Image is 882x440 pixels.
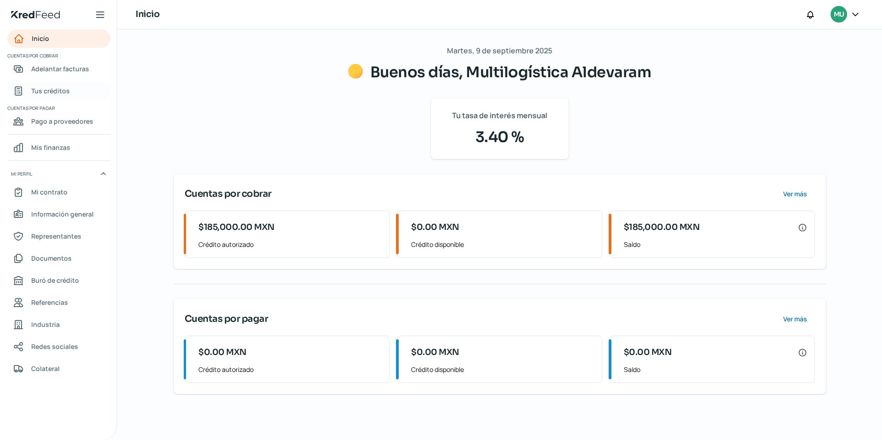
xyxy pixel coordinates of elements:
span: Crédito disponible [411,364,594,375]
span: Martes, 9 de septiembre 2025 [447,44,552,57]
span: Tus créditos [31,85,70,97]
span: Mi contrato [31,186,68,198]
a: Representantes [7,227,111,246]
span: Ver más [783,316,807,322]
span: $0.00 MXN [624,346,672,359]
span: Cuentas por cobrar [185,187,271,201]
span: Buró de crédito [31,274,79,286]
span: Buenos días, Multilogística Aldevaram [370,63,651,81]
span: $0.00 MXN [411,221,459,234]
span: Representantes [31,230,81,242]
h1: Inicio [136,8,159,21]
span: Inicio [32,33,49,44]
a: Referencias [7,293,111,312]
button: Ver más [776,185,815,203]
a: Mis finanzas [7,138,111,157]
span: MU [834,9,844,20]
span: Documentos [31,252,72,264]
span: Crédito autorizado [198,239,382,250]
span: $185,000.00 MXN [624,221,700,234]
a: Inicio [7,29,111,48]
span: Industria [31,319,60,330]
span: Adelantar facturas [31,63,89,74]
span: Cuentas por pagar [185,312,268,326]
span: 3.40 % [442,126,558,148]
a: Redes sociales [7,337,111,356]
a: Industria [7,315,111,334]
img: Saludos [348,64,363,79]
span: Crédito autorizado [198,364,382,375]
span: Cuentas por cobrar [7,51,109,60]
a: Buró de crédito [7,271,111,290]
span: Cuentas por pagar [7,104,109,112]
a: Pago a proveedores [7,112,111,131]
a: Tus créditos [7,82,111,100]
a: Adelantar facturas [7,60,111,78]
button: Ver más [776,310,815,328]
span: Redes sociales [31,341,78,352]
span: Mis finanzas [31,142,70,153]
span: Saldo [624,364,807,375]
a: Colateral [7,360,111,378]
a: Información general [7,205,111,223]
span: Crédito disponible [411,239,594,250]
span: Ver más [783,191,807,197]
span: Información general [31,208,94,220]
span: $0.00 MXN [411,346,459,359]
span: Tu tasa de interés mensual [452,109,547,122]
span: Mi perfil [11,170,32,178]
span: $0.00 MXN [198,346,247,359]
a: Documentos [7,249,111,268]
span: Referencias [31,297,68,308]
a: Mi contrato [7,183,111,201]
span: Saldo [624,239,807,250]
span: Colateral [31,363,60,374]
span: Pago a proveedores [31,115,93,127]
span: $185,000.00 MXN [198,221,275,234]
